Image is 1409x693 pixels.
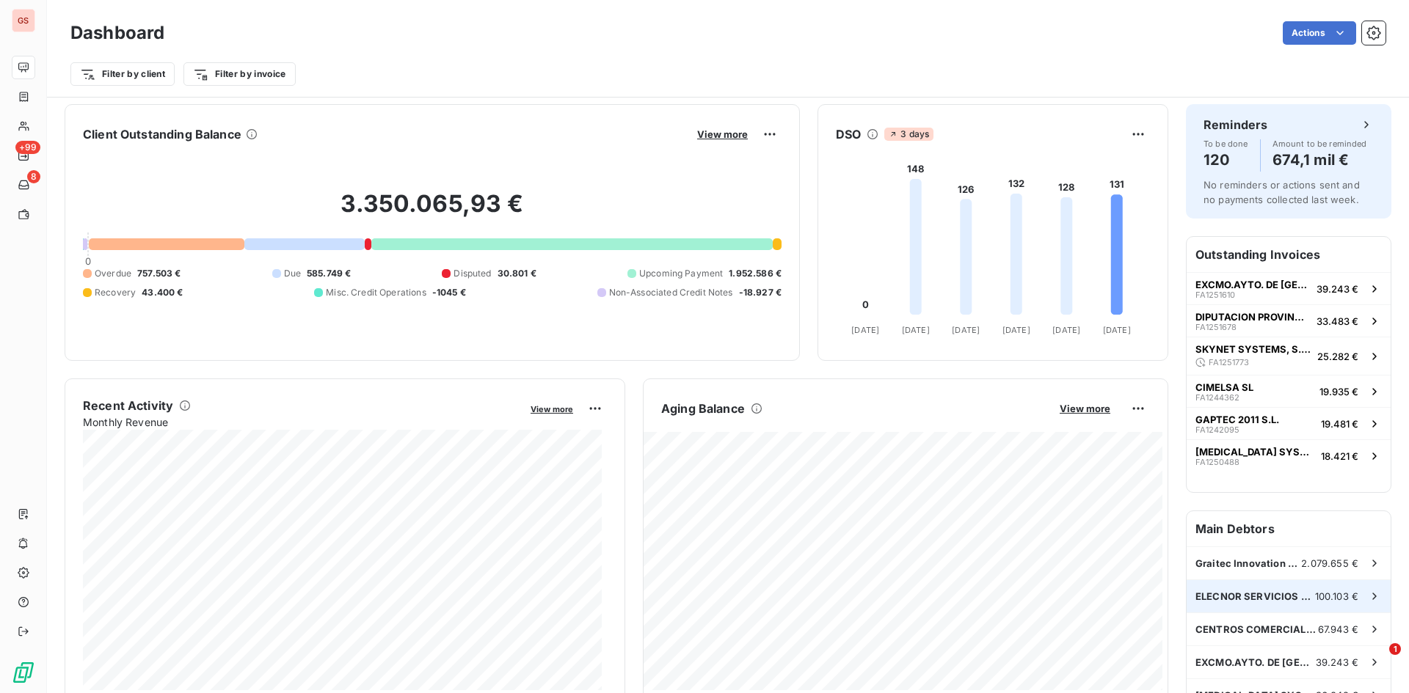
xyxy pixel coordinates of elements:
span: 19.481 € [1321,418,1358,430]
span: FA1251610 [1195,290,1235,299]
span: 39.243 € [1316,656,1358,668]
span: SKYNET SYSTEMS, S.L.U [1195,343,1311,355]
span: 1 [1389,643,1401,655]
tspan: [DATE] [1103,325,1131,335]
span: FA1251678 [1195,323,1237,331]
span: 0 [85,255,91,267]
span: ELECNOR SERVICIOS Y PROYECTOS,S.A.U. [1195,590,1315,602]
span: FA1251773 [1209,358,1249,367]
span: View more [697,128,748,140]
span: No reminders or actions sent and no payments collected last week. [1204,179,1360,205]
span: 757.503 € [137,267,181,280]
span: +99 [15,141,40,154]
span: Graitec Innovation SAS [1195,557,1301,569]
button: Actions [1283,21,1356,45]
span: 33.483 € [1317,315,1358,327]
span: View more [1060,403,1110,414]
button: View more [693,128,752,141]
span: 1.952.586 € [729,267,782,280]
span: 3 days [884,128,933,141]
h6: Reminders [1204,116,1267,133]
h3: Dashboard [70,20,164,46]
span: To be done [1204,139,1248,148]
span: 18.421 € [1321,450,1358,462]
img: Logo LeanPay [12,661,35,684]
span: GAPTEC 2011 S.L. [1195,414,1279,425]
span: Non-Associated Credit Notes [609,286,733,299]
button: EXCMO.AYTO. DE [GEOGRAPHIC_DATA][PERSON_NAME]FA125161039.243 € [1187,272,1391,304]
span: CENTROS COMERCIALES CARREFOUR SA [1195,623,1318,635]
span: Upcoming Payment [639,267,723,280]
button: View more [1055,402,1115,415]
button: SKYNET SYSTEMS, S.L.UFA125177325.282 € [1187,337,1391,375]
button: View more [526,402,578,415]
span: 100.103 € [1315,590,1358,602]
span: -18.927 € [739,286,782,299]
h6: DSO [836,125,861,143]
button: CIMELSA SLFA124436219.935 € [1187,375,1391,407]
span: 39.243 € [1317,283,1358,295]
h6: Recent Activity [83,397,173,414]
button: Filter by invoice [183,62,295,86]
span: 67.943 € [1318,623,1358,635]
span: 25.282 € [1317,351,1358,362]
span: EXCMO.AYTO. DE [GEOGRAPHIC_DATA][PERSON_NAME] [1195,279,1311,290]
span: Misc. Credit Operations [326,286,426,299]
span: FA1242095 [1195,425,1239,434]
span: 19.935 € [1319,386,1358,397]
tspan: [DATE] [1002,325,1030,335]
div: GS [12,9,35,32]
span: EXCMO.AYTO. DE [GEOGRAPHIC_DATA][PERSON_NAME] [1195,656,1316,668]
button: Filter by client [70,62,175,86]
h4: 674,1 mil € [1273,148,1367,172]
span: DIPUTACION PROVINCIAL DE CACERES [1195,311,1311,323]
span: Due [284,267,301,280]
button: [MEDICAL_DATA] SYSTEM SL.FA125048818.421 € [1187,439,1391,472]
span: -1045 € [432,286,466,299]
span: Recovery [95,286,136,299]
span: 30.801 € [498,267,536,280]
span: 585.749 € [307,267,351,280]
span: 43.400 € [142,286,183,299]
tspan: [DATE] [952,325,980,335]
h4: 120 [1204,148,1248,172]
span: [MEDICAL_DATA] SYSTEM SL. [1195,446,1315,458]
tspan: [DATE] [851,325,879,335]
span: Amount to be reminded [1273,139,1367,148]
span: FA1250488 [1195,458,1239,466]
h6: Main Debtors [1187,511,1391,546]
h6: Outstanding Invoices [1187,237,1391,272]
span: Overdue [95,267,131,280]
tspan: [DATE] [1052,325,1080,335]
span: Disputed [454,267,491,280]
h6: Aging Balance [661,400,745,417]
button: GAPTEC 2011 S.L.FA124209519.481 € [1187,407,1391,439]
button: DIPUTACION PROVINCIAL DE CACERESFA125167833.483 € [1187,304,1391,337]
span: 2.079.655 € [1301,557,1358,569]
span: FA1244362 [1195,393,1239,402]
span: View more [531,404,573,414]
tspan: [DATE] [902,325,930,335]
span: 8 [27,170,40,183]
iframe: Intercom live chat [1359,643,1394,678]
span: CIMELSA SL [1195,381,1253,393]
h6: Client Outstanding Balance [83,125,241,143]
span: Monthly Revenue [83,414,520,430]
h2: 3.350.065,93 € [83,189,782,233]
